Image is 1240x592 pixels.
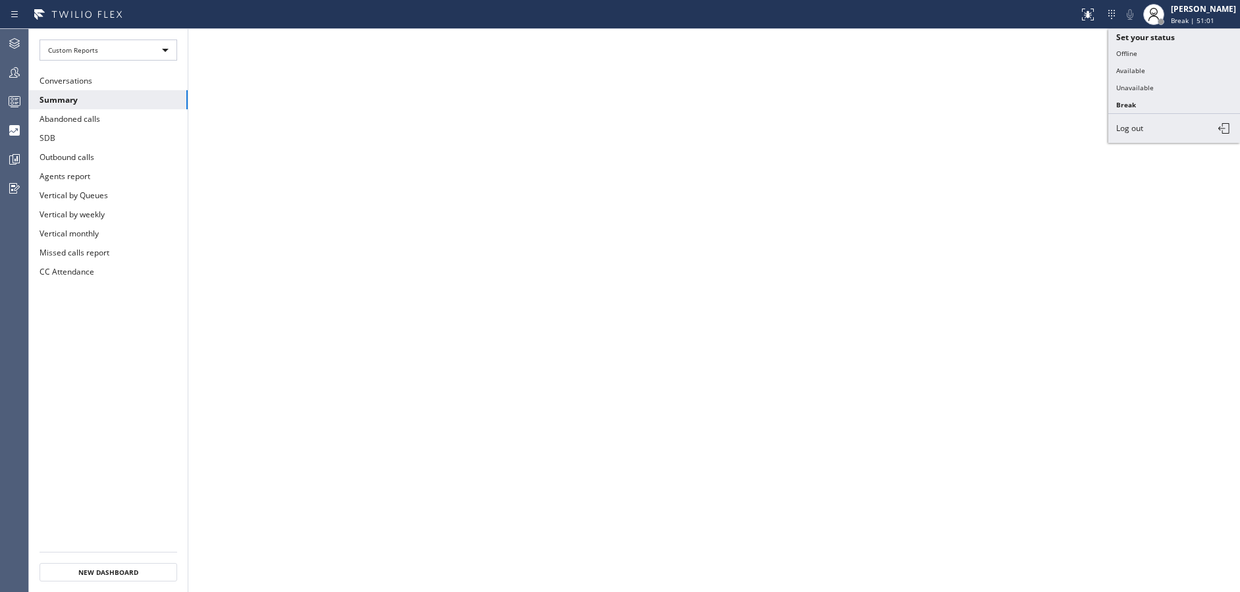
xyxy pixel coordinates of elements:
[29,71,188,90] button: Conversations
[1171,3,1236,14] div: [PERSON_NAME]
[29,167,188,186] button: Agents report
[40,563,177,581] button: New Dashboard
[29,224,188,243] button: Vertical monthly
[29,243,188,262] button: Missed calls report
[40,40,177,61] div: Custom Reports
[1121,5,1139,24] button: Mute
[188,29,1240,592] iframe: dashboard_b794bedd1109
[29,205,188,224] button: Vertical by weekly
[1171,16,1214,25] span: Break | 51:01
[29,262,188,281] button: CC Attendance
[29,128,188,148] button: SDB
[29,148,188,167] button: Outbound calls
[29,109,188,128] button: Abandoned calls
[29,90,188,109] button: Summary
[29,186,188,205] button: Vertical by Queues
